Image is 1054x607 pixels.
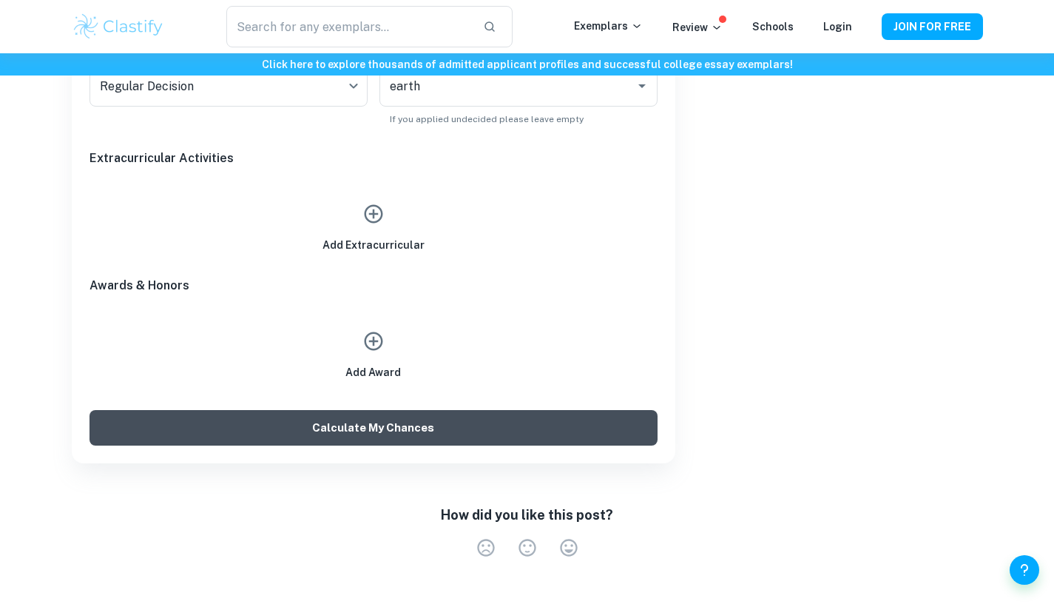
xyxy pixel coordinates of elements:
h6: Click here to explore thousands of admitted applicant profiles and successful college essay exemp... [3,56,1051,73]
div: Regular Decision [89,65,368,107]
a: Schools [752,21,794,33]
button: Calculate My Chances [89,410,658,446]
h6: Add Award [345,364,401,380]
a: Login [823,21,852,33]
h6: Awards & Honors [89,277,658,295]
h6: Extracurricular Activities [89,150,658,167]
button: Help and Feedback [1010,555,1039,585]
h6: Add Extracurricular [322,237,425,253]
p: If you applied undecided please leave empty [390,113,647,126]
img: Clastify logo [72,12,166,41]
button: JOIN FOR FREE [882,13,983,40]
input: Search for any exemplars... [226,6,470,47]
button: Open [632,76,652,96]
h6: How did you like this post? [441,505,613,526]
p: Exemplars [574,18,643,34]
p: Review [672,19,723,36]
